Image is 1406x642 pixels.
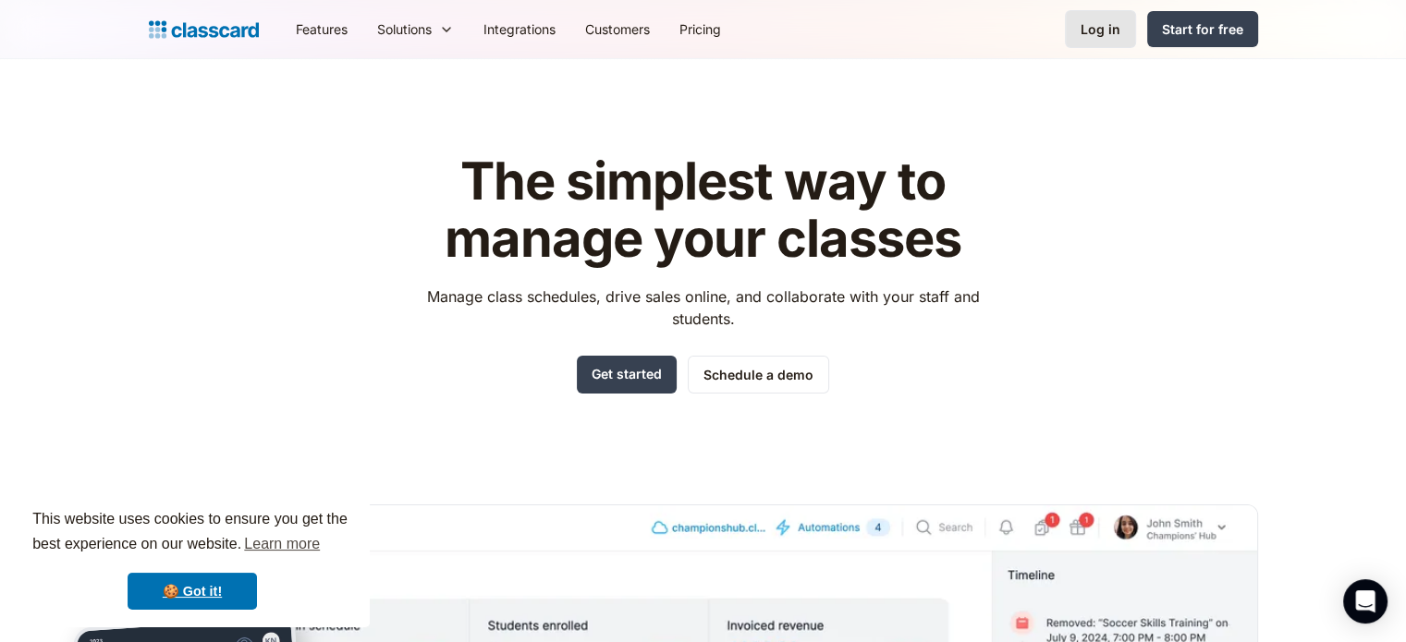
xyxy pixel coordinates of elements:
[570,8,665,50] a: Customers
[128,573,257,610] a: dismiss cookie message
[1081,19,1120,39] div: Log in
[1343,579,1388,624] div: Open Intercom Messenger
[665,8,736,50] a: Pricing
[469,8,570,50] a: Integrations
[241,530,323,558] a: learn more about cookies
[15,491,370,627] div: cookieconsent
[1162,19,1243,39] div: Start for free
[1065,10,1136,48] a: Log in
[149,17,259,42] a: home
[577,356,677,394] a: Get started
[377,19,432,39] div: Solutions
[362,8,469,50] div: Solutions
[281,8,362,50] a: Features
[410,285,996,330] p: Manage class schedules, drive sales online, and collaborate with your staff and students.
[32,508,352,558] span: This website uses cookies to ensure you get the best experience on our website.
[688,356,829,394] a: Schedule a demo
[1147,11,1258,47] a: Start for free
[410,153,996,267] h1: The simplest way to manage your classes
